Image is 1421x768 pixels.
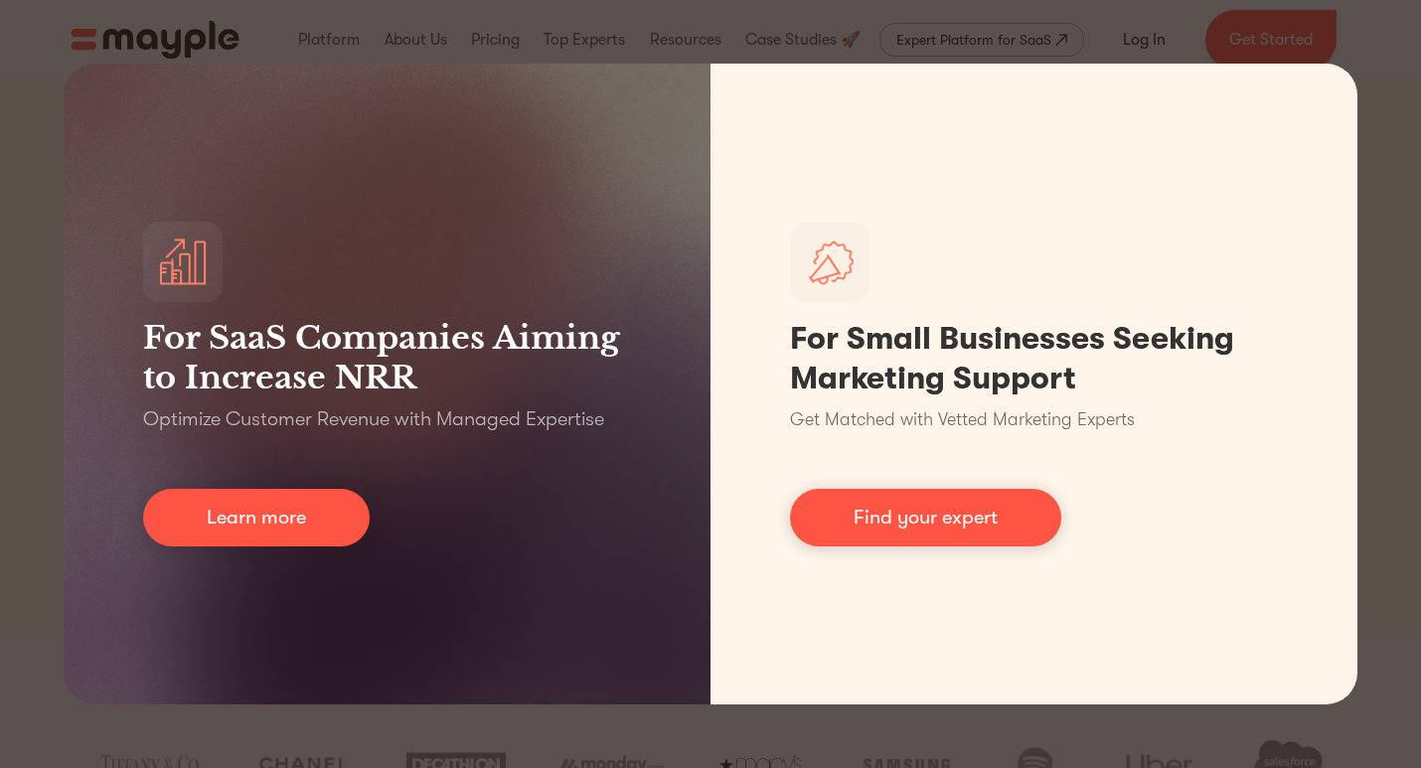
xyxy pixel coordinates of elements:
h1: For Small Businesses Seeking Marketing Support [790,319,1278,398]
p: Get Matched with Vetted Marketing Experts [790,406,1135,433]
a: Find your expert [790,489,1061,546]
a: Learn more [143,489,370,546]
p: Optimize Customer Revenue with Managed Expertise [143,405,604,433]
h3: For SaaS Companies Aiming to Increase NRR [143,318,631,397]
